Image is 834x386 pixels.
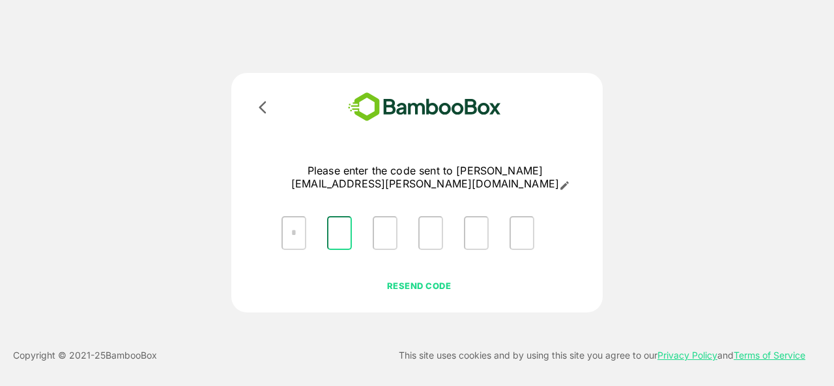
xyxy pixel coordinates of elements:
p: Please enter the code sent to [PERSON_NAME][EMAIL_ADDRESS][PERSON_NAME][DOMAIN_NAME] [271,165,579,190]
input: Please enter OTP character 4 [418,216,443,250]
img: bamboobox [329,89,520,126]
input: Please enter OTP character 3 [373,216,397,250]
p: This site uses cookies and by using this site you agree to our and [399,348,805,363]
input: Please enter OTP character 1 [281,216,306,250]
button: RESEND CODE [343,276,495,296]
input: Please enter OTP character 2 [327,216,352,250]
p: RESEND CODE [345,279,494,293]
input: Please enter OTP character 5 [464,216,489,250]
input: Please enter OTP character 6 [510,216,534,250]
a: Privacy Policy [657,350,717,361]
a: Terms of Service [734,350,805,361]
p: Copyright © 2021- 25 BambooBox [13,348,157,363]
